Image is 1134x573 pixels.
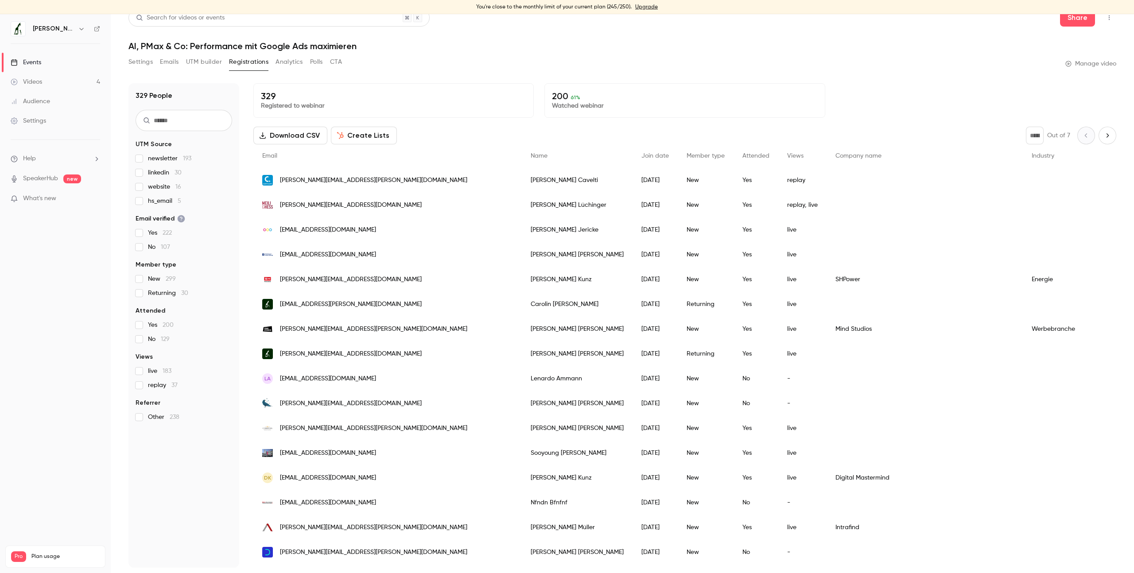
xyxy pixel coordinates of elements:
span: Returning [148,289,188,298]
span: 5 [178,198,181,204]
h1: AI, PMax & Co: Performance mit Google Ads maximieren [128,41,1116,51]
div: New [678,267,734,292]
div: [PERSON_NAME] [PERSON_NAME] [522,341,633,366]
button: CTA [330,55,342,69]
div: [DATE] [633,168,678,193]
div: SHPower [827,267,1023,292]
p: Registered to webinar [261,101,526,110]
div: [DATE] [633,317,678,341]
span: [PERSON_NAME][EMAIL_ADDRESS][DOMAIN_NAME] [280,349,422,359]
div: live [778,292,827,317]
div: Audience [11,97,50,106]
div: Yes [734,242,778,267]
span: new [63,174,81,183]
span: [EMAIL_ADDRESS][DOMAIN_NAME] [280,250,376,259]
img: intrafind.com [262,522,273,533]
span: Member type [136,260,176,269]
div: live [778,341,827,366]
div: [DATE] [633,292,678,317]
span: [EMAIL_ADDRESS][DOMAIN_NAME] [280,374,376,383]
div: [DATE] [633,540,678,565]
span: [EMAIL_ADDRESS][PERSON_NAME][DOMAIN_NAME] [280,300,422,309]
span: Help [23,154,36,163]
div: live [778,242,827,267]
div: New [678,391,734,416]
li: help-dropdown-opener [11,154,100,163]
img: jvmimpact.ch [262,348,273,359]
img: kleinhempel.de [262,249,273,260]
span: Plan usage [31,553,100,560]
a: Manage video [1065,59,1116,68]
div: Events [11,58,41,67]
span: Email verified [136,214,185,223]
span: live [148,367,171,376]
div: Returning [678,341,734,366]
img: degura.de [262,547,273,558]
span: Referrer [136,399,160,407]
span: Other [148,413,179,422]
span: Pro [11,551,26,562]
span: 200 [163,322,174,328]
div: New [678,366,734,391]
div: [PERSON_NAME] Jericke [522,217,633,242]
div: New [678,441,734,465]
span: New [148,275,176,283]
div: [PERSON_NAME] [PERSON_NAME] [522,416,633,441]
div: Yes [734,441,778,465]
span: [PERSON_NAME][EMAIL_ADDRESS][DOMAIN_NAME] [280,275,422,284]
span: Join date [641,153,669,159]
span: Attended [742,153,769,159]
div: Settings [11,116,46,125]
img: meilihess.ch [262,200,273,210]
div: Nfndn Bfnfnf [522,490,633,515]
span: [PERSON_NAME][EMAIL_ADDRESS][PERSON_NAME][DOMAIN_NAME] [280,548,467,557]
button: Analytics [276,55,303,69]
span: [PERSON_NAME][EMAIL_ADDRESS][PERSON_NAME][DOMAIN_NAME] [280,424,467,433]
span: [EMAIL_ADDRESS][DOMAIN_NAME] [280,473,376,483]
div: Yes [734,416,778,441]
span: [PERSON_NAME][EMAIL_ADDRESS][PERSON_NAME][DOMAIN_NAME] [280,325,467,334]
span: 129 [161,336,170,342]
span: [EMAIL_ADDRESS][DOMAIN_NAME] [280,498,376,507]
span: 107 [161,244,170,250]
span: 30 [175,170,182,176]
div: [DATE] [633,366,678,391]
div: No [734,391,778,416]
button: Next page [1099,127,1116,144]
div: No [734,366,778,391]
button: Download CSV [253,127,327,144]
div: New [678,242,734,267]
div: [DATE] [633,441,678,465]
div: New [678,317,734,341]
div: Yes [734,465,778,490]
p: Out of 7 [1047,131,1070,140]
span: LA [264,375,271,383]
div: live [778,416,827,441]
a: SpeakerHub [23,174,58,183]
img: uhrenschmuck24.ch [262,423,273,434]
span: replay [148,381,178,390]
div: replay [778,168,827,193]
span: What's new [23,194,56,203]
div: [PERSON_NAME] Kunz [522,465,633,490]
div: [DATE] [633,267,678,292]
div: live [778,217,827,242]
div: New [678,193,734,217]
div: Videos [11,77,42,86]
div: Yes [734,217,778,242]
span: Industry [1032,153,1054,159]
button: UTM builder [186,55,222,69]
div: Intrafind [827,515,1023,540]
p: 200 [552,91,817,101]
span: Name [531,153,548,159]
div: Yes [734,168,778,193]
span: [PERSON_NAME][EMAIL_ADDRESS][PERSON_NAME][DOMAIN_NAME] [280,523,467,532]
div: Yes [734,267,778,292]
div: [DATE] [633,341,678,366]
div: [DATE] [633,515,678,540]
button: Settings [128,55,153,69]
span: Company name [835,153,882,159]
span: 16 [175,184,181,190]
span: 183 [163,368,171,374]
span: 61 % [571,94,580,101]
